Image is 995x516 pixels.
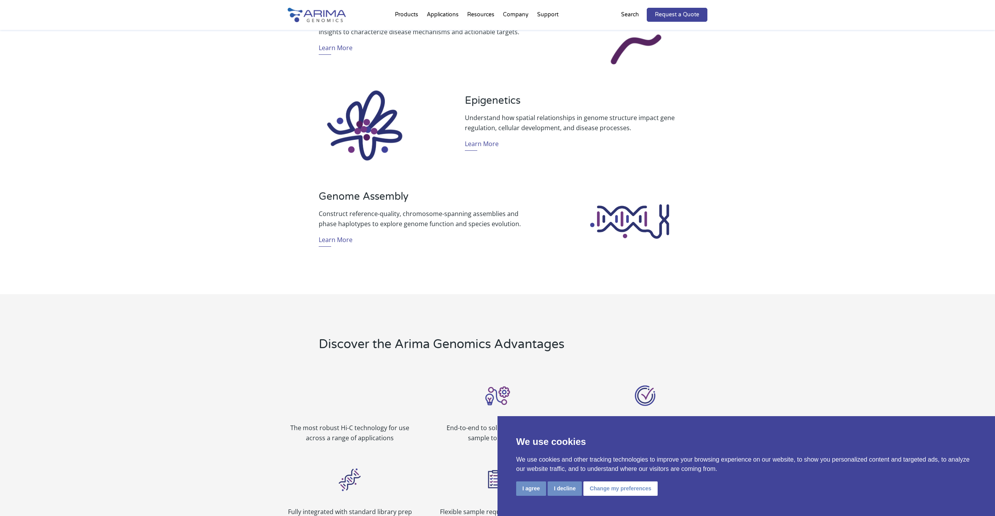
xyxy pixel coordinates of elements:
p: We use cookies and other tracking technologies to improve your browsing experience on our website... [516,455,976,474]
img: Solutions_Icon_Arima Genomics [482,380,513,411]
h2: Discover the Arima Genomics Advantages [319,336,597,359]
img: Flexible Sample Types_Icon_Arima Genomics [482,464,513,495]
a: Learn More [465,139,499,151]
p: End-to-end to solutions to go from sample to discovery [435,423,560,443]
h3: Genome Assembly [319,190,530,209]
img: Arima Hi-C_Icon_Arima Genomics [334,380,365,411]
img: Sequencing_Icon_Arima Genomics [334,464,365,495]
img: User Friendly_Icon_Arima Genomics [630,380,661,411]
a: Request a Quote [647,8,707,22]
p: The most robust Hi-C technology for use across a range of applications [288,423,412,443]
img: Epigenetics_Icon_Arima Genomics [318,82,411,169]
button: I decline [548,481,582,496]
p: Search [621,10,639,20]
p: We use cookies [516,435,976,449]
h3: Epigenetics [465,94,676,113]
img: Arima-Genomics-logo [288,8,346,22]
p: Construct reference-quality, chromosome-spanning assemblies and phase haplotypes to explore genom... [319,209,530,229]
button: I agree [516,481,546,496]
p: Understand how spatial relationships in genome structure impact gene regulation, cellular develop... [465,113,676,133]
a: Learn More [319,235,353,247]
a: Learn More [319,43,353,55]
img: Genome Assembly_Icon_Arima Genomics [584,198,677,245]
button: Change my preferences [583,481,658,496]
